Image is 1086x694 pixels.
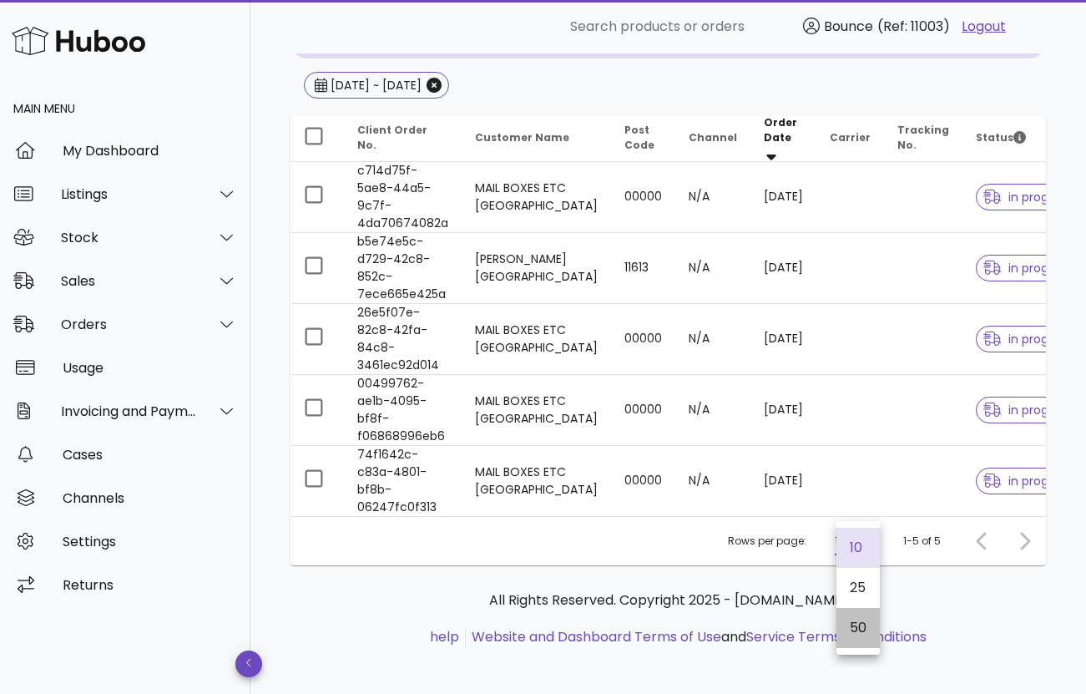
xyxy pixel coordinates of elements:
div: Invoicing and Payments [61,403,197,419]
span: Channel [689,130,737,144]
th: Channel [675,115,750,162]
td: N/A [675,304,750,375]
td: 00000 [611,375,675,446]
div: Rows per page: [728,517,871,565]
td: [DATE] [750,304,816,375]
th: Post Code [611,115,675,162]
td: N/A [675,446,750,516]
td: [DATE] [750,446,816,516]
td: b5e74e5c-d729-42c8-852c-7ece665e425a [344,233,462,304]
td: 11613 [611,233,675,304]
td: N/A [675,233,750,304]
a: help [430,627,459,646]
td: 26e5f07e-82c8-42fa-84c8-3461ec92d014 [344,304,462,375]
div: Usage [63,360,237,376]
div: [DATE] ~ [DATE] [327,77,422,94]
td: 00000 [611,162,675,233]
span: (Ref: 11003) [877,17,950,36]
div: 10Rows per page: [835,528,871,555]
span: Client Order No. [357,123,427,152]
td: [DATE] [750,162,816,233]
div: Cases [63,447,237,463]
div: 10 [835,534,845,549]
th: Carrier [816,115,884,162]
td: N/A [675,162,750,233]
td: c714d75f-5ae8-44a5-9c7f-4da70674082a [344,162,462,233]
span: in progress [983,191,1072,203]
li: and [466,627,927,647]
span: Carrier [830,130,871,144]
span: in progress [983,404,1072,416]
a: Service Terms & Conditions [746,627,927,646]
img: Huboo Logo [12,23,145,58]
td: MAIL BOXES ETC [GEOGRAPHIC_DATA] [462,162,611,233]
td: [DATE] [750,233,816,304]
div: My Dashboard [63,143,237,159]
div: Listings [61,186,197,202]
div: Channels [63,490,237,506]
span: Status [976,130,1026,144]
span: in progress [983,333,1072,345]
div: Sales [61,273,197,289]
div: 50 [850,620,866,636]
td: 74f1642c-c83a-4801-bf8b-06247fc0f313 [344,446,462,516]
td: [PERSON_NAME][GEOGRAPHIC_DATA] [462,233,611,304]
td: [DATE] [750,375,816,446]
div: Settings [63,534,237,550]
td: 00000 [611,446,675,516]
td: 00000 [611,304,675,375]
div: 1-5 of 5 [903,534,941,549]
div: 10 [850,539,866,555]
td: 00499762-ae1b-4095-bf8f-f06868996eb6 [344,375,462,446]
span: in progress [983,475,1072,487]
div: Returns [63,577,237,593]
th: Order Date: Sorted descending. Activate to remove sorting. [750,115,816,162]
p: All Rights Reserved. Copyright 2025 - [DOMAIN_NAME] [304,590,1033,610]
span: Tracking No. [897,123,949,152]
div: Orders [61,317,197,332]
button: Close [427,78,442,93]
span: Bounce [824,17,873,36]
a: Website and Dashboard Terms of Use [472,627,721,646]
a: Logout [962,17,1006,37]
span: Post Code [624,123,654,152]
td: N/A [675,375,750,446]
div: 25 [850,580,866,595]
span: in progress [983,262,1072,274]
th: Customer Name [462,115,611,162]
th: Tracking No. [884,115,962,162]
span: Customer Name [475,130,569,144]
div: Stock [61,230,197,246]
td: MAIL BOXES ETC [GEOGRAPHIC_DATA] [462,375,611,446]
td: MAIL BOXES ETC [GEOGRAPHIC_DATA] [462,304,611,375]
th: Client Order No. [344,115,462,162]
span: Order Date [764,115,797,144]
td: MAIL BOXES ETC [GEOGRAPHIC_DATA] [462,446,611,516]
